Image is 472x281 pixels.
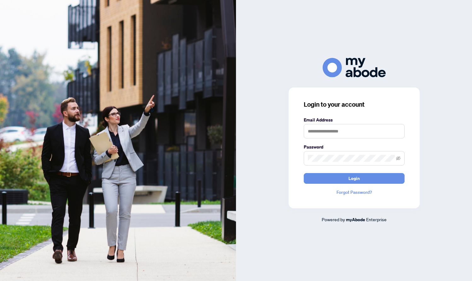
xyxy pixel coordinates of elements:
[304,116,405,123] label: Email Address
[304,143,405,150] label: Password
[304,173,405,184] button: Login
[348,173,360,183] span: Login
[322,216,345,222] span: Powered by
[366,216,387,222] span: Enterprise
[304,100,405,109] h3: Login to your account
[323,58,386,77] img: ma-logo
[346,216,365,223] a: myAbode
[396,156,400,160] span: eye-invisible
[304,189,405,196] a: Forgot Password?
